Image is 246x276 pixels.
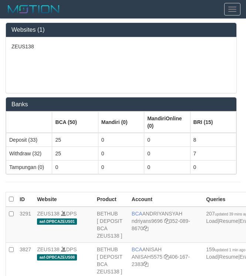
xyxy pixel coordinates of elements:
[164,218,169,224] a: Copy ndriyans9696 to clipboard
[6,133,52,147] td: Deposit (33)
[190,161,236,174] td: 0
[37,254,77,261] span: aaf-DPBCAZEUS08
[94,207,129,243] td: BETHUB [ DEPOSIT BCA ZEUS138 ]
[144,161,190,174] td: 0
[17,207,34,243] td: 3291
[6,4,62,15] img: MOTION_logo.png
[215,248,246,252] span: updated 1 min ago
[52,161,98,174] td: 0
[132,254,162,260] a: ANISAH5575
[37,246,60,252] a: ZEUS138
[11,43,231,50] p: ZEUS138
[52,133,98,147] td: 25
[206,218,218,224] a: Load
[11,27,231,33] h3: Websites (1)
[17,192,34,207] th: ID
[129,192,203,207] th: Account
[52,147,98,161] td: 25
[190,112,236,133] th: Group: activate to sort column ascending
[190,133,236,147] td: 8
[98,112,144,133] th: Group: activate to sort column ascending
[164,254,169,260] a: Copy ANISAH5575 to clipboard
[219,218,238,224] a: Resume
[206,254,218,260] a: Load
[6,161,52,174] td: Tampungan (0)
[37,218,77,225] span: aaf-DPBCAZEUS01
[6,147,52,161] td: Withdraw (32)
[206,246,245,252] span: 159
[143,261,148,267] a: Copy 4061672383 to clipboard
[129,207,203,243] td: ANDRIYANSYAH 352-089-8670
[98,147,144,161] td: 0
[144,147,190,161] td: 0
[219,254,238,260] a: Resume
[98,133,144,147] td: 0
[132,218,163,224] a: ndriyans9696
[6,112,52,133] th: Group: activate to sort column ascending
[98,161,144,174] td: 0
[94,192,129,207] th: Product
[144,133,190,147] td: 0
[11,101,231,108] h3: Banks
[143,225,148,231] a: Copy 3520898670 to clipboard
[132,211,142,217] span: BCA
[144,112,190,133] th: Group: activate to sort column ascending
[190,147,236,161] td: 7
[52,112,98,133] th: Group: activate to sort column ascending
[34,207,94,243] td: DPS
[37,211,60,217] a: ZEUS138
[34,192,94,207] th: Website
[132,246,142,252] span: BCA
